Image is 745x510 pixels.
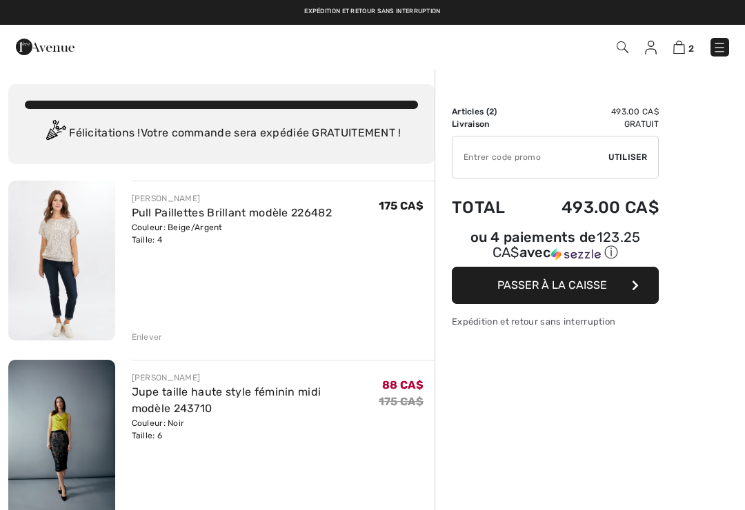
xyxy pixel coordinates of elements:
[452,105,525,118] td: Articles ( )
[452,118,525,130] td: Livraison
[452,315,659,328] div: Expédition et retour sans interruption
[8,181,115,340] img: Pull Paillettes Brillant modèle 226482
[713,41,726,54] img: Menu
[551,248,601,261] img: Sezzle
[525,105,659,118] td: 493.00 CA$
[673,41,685,54] img: Panier d'achat
[617,41,628,53] img: Recherche
[132,417,379,442] div: Couleur: Noir Taille: 6
[132,385,321,415] a: Jupe taille haute style féminin midi modèle 243710
[452,231,659,267] div: ou 4 paiements de123.25 CA$avecSezzle Cliquez pour en savoir plus sur Sezzle
[645,41,657,54] img: Mes infos
[16,39,74,52] a: 1ère Avenue
[452,231,659,262] div: ou 4 paiements de avec
[132,331,163,343] div: Enlever
[452,184,525,231] td: Total
[379,199,424,212] span: 175 CA$
[525,118,659,130] td: Gratuit
[25,120,418,147] div: Félicitations ! Votre commande sera expédiée GRATUITEMENT !
[16,33,74,61] img: 1ère Avenue
[452,267,659,304] button: Passer à la caisse
[132,206,332,219] a: Pull Paillettes Brillant modèle 226482
[453,136,608,178] input: Code promo
[382,378,424,391] span: 88 CA$
[688,43,694,54] span: 2
[41,120,69,147] img: Congratulation2.svg
[673,39,694,55] a: 2
[608,151,647,163] span: Utiliser
[132,192,332,205] div: [PERSON_NAME]
[493,229,641,261] span: 123.25 CA$
[379,395,424,408] s: 175 CA$
[497,278,607,292] span: Passer à la caisse
[489,107,494,116] span: 2
[132,221,332,246] div: Couleur: Beige/Argent Taille: 4
[525,184,659,231] td: 493.00 CA$
[132,371,379,384] div: [PERSON_NAME]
